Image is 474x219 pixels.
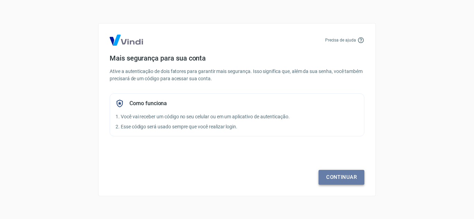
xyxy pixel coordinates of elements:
h4: Mais segurança para sua conta [110,54,364,62]
a: Continuar [319,170,364,184]
p: 2. Esse código será usado sempre que você realizar login. [116,123,358,130]
p: Ative a autenticação de dois fatores para garantir mais segurança. Isso significa que, além da su... [110,68,364,82]
p: 1. Você vai receber um código no seu celular ou em um aplicativo de autenticação. [116,113,358,120]
p: Precisa de ajuda [325,37,356,43]
h5: Como funciona [129,100,167,107]
img: Logo Vind [110,35,143,46]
